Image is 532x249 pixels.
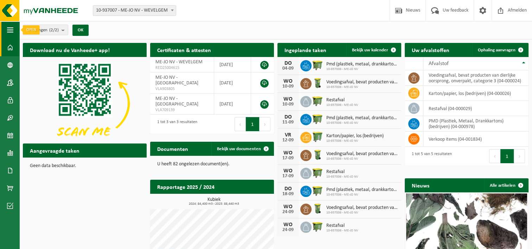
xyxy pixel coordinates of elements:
[326,115,398,121] span: Pmd (plastiek, metaal, drankkartons) (bedrijven)
[72,25,89,36] button: OK
[326,97,358,103] span: Restafval
[281,60,295,66] div: DO
[312,59,323,71] img: WB-1100-HPE-GN-50
[326,157,398,161] span: 10-937006 - ME-JO NV
[281,78,295,84] div: WO
[155,59,203,65] span: ME-JO NV - WEVELGEM
[326,211,398,215] span: 10-937006 - ME-JO NV
[312,95,323,107] img: WB-1100-HPE-GN-50
[281,204,295,210] div: WO
[277,43,333,57] h2: Ingeplande taken
[312,113,323,125] img: WB-1100-HPE-GN-50
[281,156,295,161] div: 17-09
[281,192,295,197] div: 18-09
[489,149,500,163] button: Previous
[155,86,209,92] span: VLA903805
[472,43,528,57] a: Ophaling aanvragen
[312,149,323,161] img: WB-0140-HPE-GN-50
[514,149,525,163] button: Next
[326,151,398,157] span: Voedingsafval, bevat producten van dierlijke oorsprong, onverpakt, categorie 3
[214,94,251,115] td: [DATE]
[408,148,452,164] div: 1 tot 5 van 5 resultaten
[500,149,514,163] button: 1
[93,6,176,15] span: 10-937007 - ME-JO NV - WEVELGEM
[281,120,295,125] div: 11-09
[23,25,68,35] button: Vestigingen(2/2)
[326,139,384,143] span: 10-937006 - ME-JO NV
[312,131,323,143] img: WB-0770-HPE-GN-50
[405,178,436,192] h2: Nieuws
[281,84,295,89] div: 10-09
[281,222,295,228] div: WO
[49,28,59,32] count: (2/2)
[326,133,384,139] span: Karton/papier, los (bedrijven)
[281,228,295,232] div: 24-09
[423,116,528,132] td: PMD (Plastiek, Metaal, Drankkartons) (bedrijven) (04-000978)
[150,180,222,193] h2: Rapportage 2025 / 2024
[484,178,528,192] a: Alle artikelen
[27,25,59,36] span: Vestigingen
[154,202,274,206] span: 2024: 84,400 m3 - 2025: 88,440 m3
[312,221,323,232] img: WB-1100-HPE-GN-50
[281,132,295,138] div: VR
[312,167,323,179] img: WB-1100-HPE-GN-50
[281,186,295,192] div: DO
[281,168,295,174] div: WO
[155,96,198,107] span: ME-JO NV - [GEOGRAPHIC_DATA]
[312,203,323,215] img: WB-0140-HPE-GN-50
[281,210,295,215] div: 24-09
[281,138,295,143] div: 12-09
[281,102,295,107] div: 10-09
[405,43,456,57] h2: Uw afvalstoffen
[235,117,246,131] button: Previous
[281,150,295,156] div: WO
[281,174,295,179] div: 17-09
[326,193,398,197] span: 10-937006 - ME-JO NV
[246,117,259,131] button: 1
[478,48,515,52] span: Ophaling aanvragen
[423,101,528,116] td: restafval (04-000029)
[93,5,176,16] span: 10-937007 - ME-JO NV - WEVELGEM
[326,205,398,211] span: Voedingsafval, bevat producten van dierlijke oorsprong, onverpakt, categorie 3
[312,77,323,89] img: WB-0140-HPE-GN-50
[281,96,295,102] div: WO
[30,164,140,168] p: Geen data beschikbaar.
[281,66,295,71] div: 04-09
[214,72,251,94] td: [DATE]
[312,185,323,197] img: WB-1100-HPE-GN-50
[326,223,358,229] span: Restafval
[352,48,388,52] span: Bekijk uw kalender
[326,187,398,193] span: Pmd (plastiek, metaal, drankkartons) (bedrijven)
[211,142,273,156] a: Bekijk uw documenten
[326,103,358,107] span: 10-937006 - ME-JO NV
[157,162,267,167] p: U heeft 82 ongelezen document(en).
[155,107,209,113] span: VLA709139
[429,61,449,66] span: Afvalstof
[259,117,270,131] button: Next
[155,75,198,86] span: ME-JO NV - [GEOGRAPHIC_DATA]
[423,70,528,86] td: voedingsafval, bevat producten van dierlijke oorsprong, onverpakt, categorie 3 (04-000024)
[326,229,358,233] span: 10-937006 - ME-JO NV
[326,79,398,85] span: Voedingsafval, bevat producten van dierlijke oorsprong, onverpakt, categorie 3
[217,147,261,151] span: Bekijk uw documenten
[23,57,147,150] img: Download de VHEPlus App
[23,143,86,157] h2: Aangevraagde taken
[326,175,358,179] span: 10-937006 - ME-JO NV
[326,169,358,175] span: Restafval
[346,43,400,57] a: Bekijk uw kalender
[154,116,197,132] div: 1 tot 3 van 3 resultaten
[423,132,528,147] td: verkoop items (04-001834)
[222,193,273,207] a: Bekijk rapportage
[326,121,398,125] span: 10-937006 - ME-JO NV
[154,197,274,206] h3: Kubiek
[326,67,398,71] span: 10-937006 - ME-JO NV
[423,86,528,101] td: karton/papier, los (bedrijven) (04-000026)
[281,114,295,120] div: DO
[150,142,195,155] h2: Documenten
[23,43,117,57] h2: Download nu de Vanheede+ app!
[326,85,398,89] span: 10-937006 - ME-JO NV
[214,57,251,72] td: [DATE]
[155,65,209,71] span: RED25004615
[150,43,218,57] h2: Certificaten & attesten
[326,62,398,67] span: Pmd (plastiek, metaal, drankkartons) (bedrijven)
